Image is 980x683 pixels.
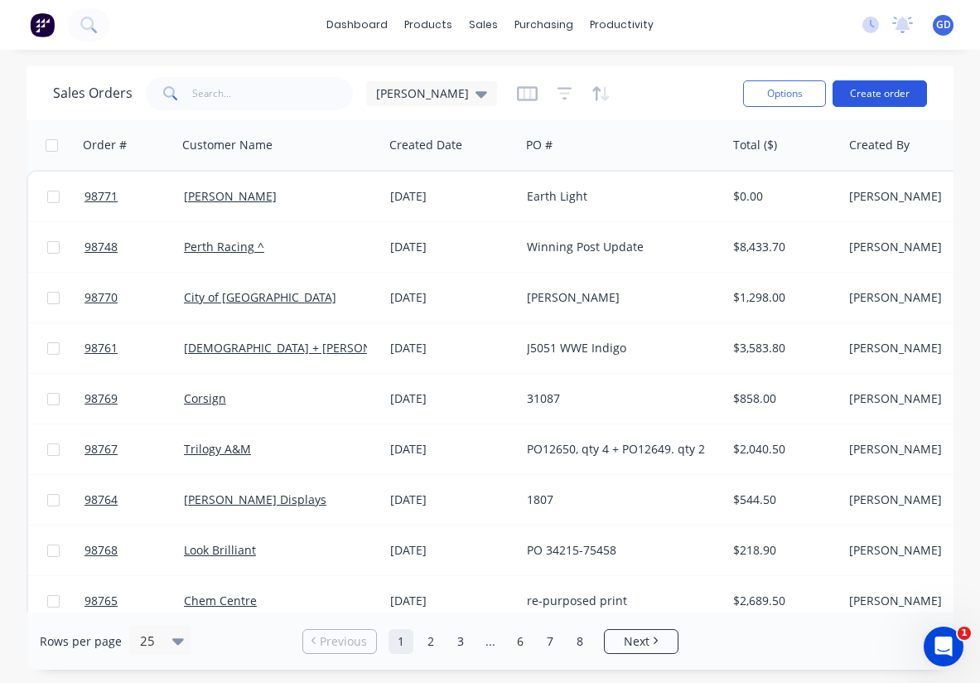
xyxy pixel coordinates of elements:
[390,593,514,609] div: [DATE]
[84,576,184,626] a: 98765
[582,12,662,37] div: productivity
[448,629,473,654] a: Page 3
[389,137,462,153] div: Created Date
[84,441,118,458] span: 98767
[53,85,133,101] h1: Sales Orders
[508,629,533,654] a: Page 6
[84,542,118,559] span: 98768
[84,188,118,205] span: 98771
[958,627,971,640] span: 1
[527,492,711,508] div: 1807
[184,593,257,608] a: Chem Centre
[506,12,582,37] div: purchasing
[390,492,514,508] div: [DATE]
[527,441,711,458] div: PO12650, qty 4 + PO12649. qty 2
[296,629,685,654] ul: Pagination
[184,542,256,558] a: Look Brilliant
[184,390,226,406] a: Corsign
[390,441,514,458] div: [DATE]
[184,340,425,356] a: [DEMOGRAPHIC_DATA] + [PERSON_NAME] ^
[527,542,711,559] div: PO 34215-75458
[924,627,963,666] iframe: Intercom live chat
[527,239,711,255] div: Winning Post Update
[84,289,118,306] span: 98770
[320,633,367,650] span: Previous
[303,633,376,650] a: Previous page
[84,340,118,356] span: 98761
[527,289,711,306] div: [PERSON_NAME]
[389,629,413,654] a: Page 1 is your current page
[84,424,184,474] a: 98767
[30,12,55,37] img: Factory
[184,289,336,305] a: City of [GEOGRAPHIC_DATA]
[182,137,273,153] div: Customer Name
[184,188,277,204] a: [PERSON_NAME]
[184,239,264,254] a: Perth Racing ^
[84,526,184,575] a: 98768
[84,475,184,525] a: 98764
[184,492,326,507] a: [PERSON_NAME] Displays
[84,273,184,322] a: 98770
[418,629,443,654] a: Page 2
[733,542,830,559] div: $218.90
[83,137,127,153] div: Order #
[527,188,711,205] div: Earth Light
[605,633,678,650] a: Next page
[376,85,469,102] span: [PERSON_NAME]
[192,77,354,110] input: Search...
[84,492,118,508] span: 98764
[733,390,830,407] div: $858.00
[390,390,514,407] div: [DATE]
[733,441,830,458] div: $2,040.50
[390,340,514,356] div: [DATE]
[84,593,118,609] span: 98765
[936,17,951,32] span: GD
[526,137,553,153] div: PO #
[743,80,826,107] button: Options
[84,374,184,424] a: 98769
[40,633,122,650] span: Rows per page
[733,188,830,205] div: $0.00
[567,629,592,654] a: Page 8
[733,289,830,306] div: $1,298.00
[461,12,506,37] div: sales
[84,323,184,373] a: 98761
[624,633,649,650] span: Next
[538,629,562,654] a: Page 7
[390,289,514,306] div: [DATE]
[84,172,184,221] a: 98771
[396,12,461,37] div: products
[390,542,514,559] div: [DATE]
[527,390,711,407] div: 31087
[849,137,910,153] div: Created By
[390,188,514,205] div: [DATE]
[184,441,251,457] a: Trilogy A&M
[733,340,830,356] div: $3,583.80
[833,80,927,107] button: Create order
[527,593,711,609] div: re-purposed print
[318,12,396,37] a: dashboard
[527,340,711,356] div: J5051 WWE Indigo
[733,593,830,609] div: $2,689.50
[733,239,830,255] div: $8,433.70
[478,629,503,654] a: Jump forward
[733,137,777,153] div: Total ($)
[733,492,830,508] div: $544.50
[84,239,118,255] span: 98748
[390,239,514,255] div: [DATE]
[84,390,118,407] span: 98769
[84,222,184,272] a: 98748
